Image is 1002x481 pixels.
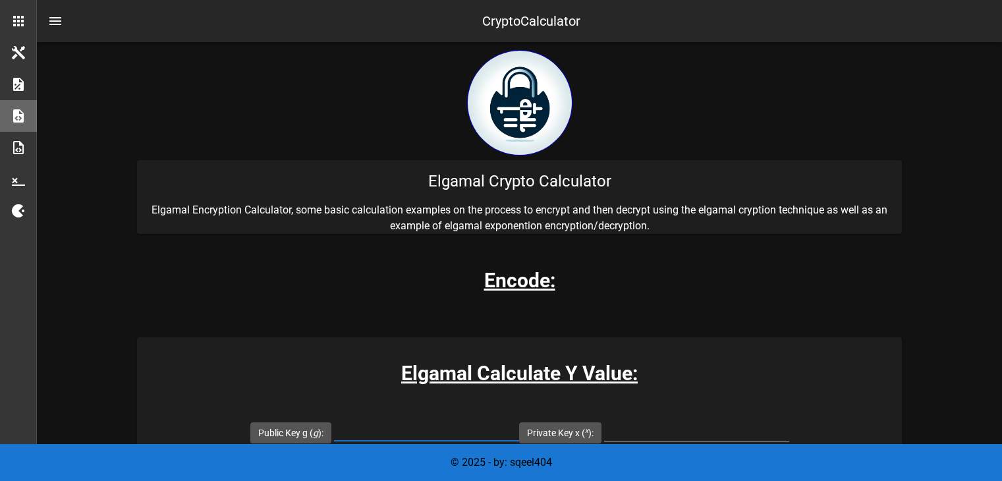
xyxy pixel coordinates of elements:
span: © 2025 - by: sqeel404 [451,456,552,468]
h3: Encode: [484,266,555,295]
a: home [467,146,572,158]
sup: x [585,426,588,435]
h3: Elgamal Calculate Y Value: [137,358,902,388]
img: encryption logo [467,50,572,156]
button: nav-menu-toggle [40,5,71,37]
p: Elgamal Encryption Calculator, some basic calculation examples on the process to encrypt and then... [137,202,902,234]
div: CryptoCalculator [482,11,580,31]
label: Public Key g ( ): [258,426,323,439]
label: Private Key x ( ): [527,426,594,439]
div: Elgamal Crypto Calculator [137,160,902,202]
i: g [313,428,318,438]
